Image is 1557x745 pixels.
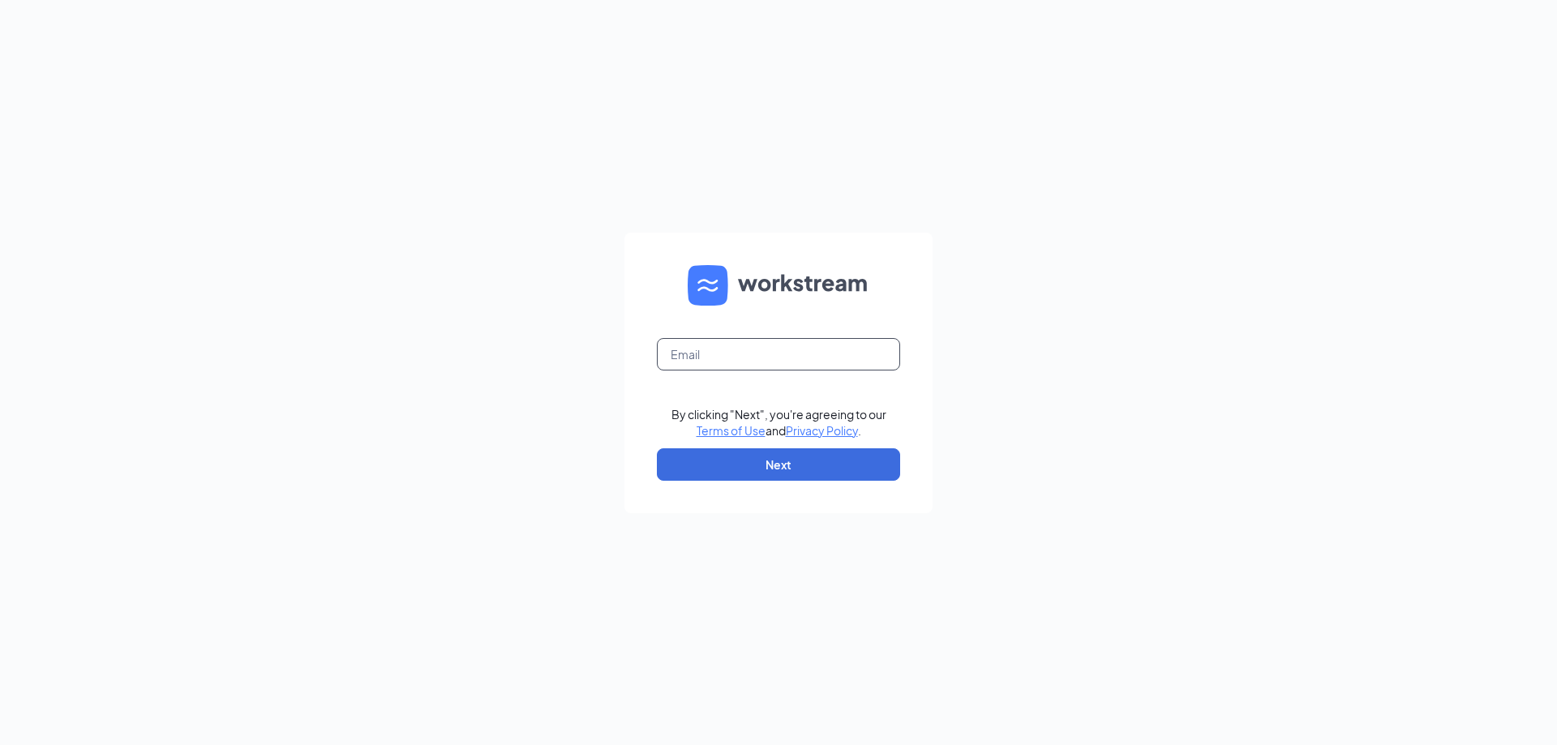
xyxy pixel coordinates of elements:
div: By clicking "Next", you're agreeing to our and . [671,406,886,439]
a: Privacy Policy [786,423,858,438]
input: Email [657,338,900,370]
button: Next [657,448,900,481]
a: Terms of Use [697,423,766,438]
img: WS logo and Workstream text [688,265,869,306]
